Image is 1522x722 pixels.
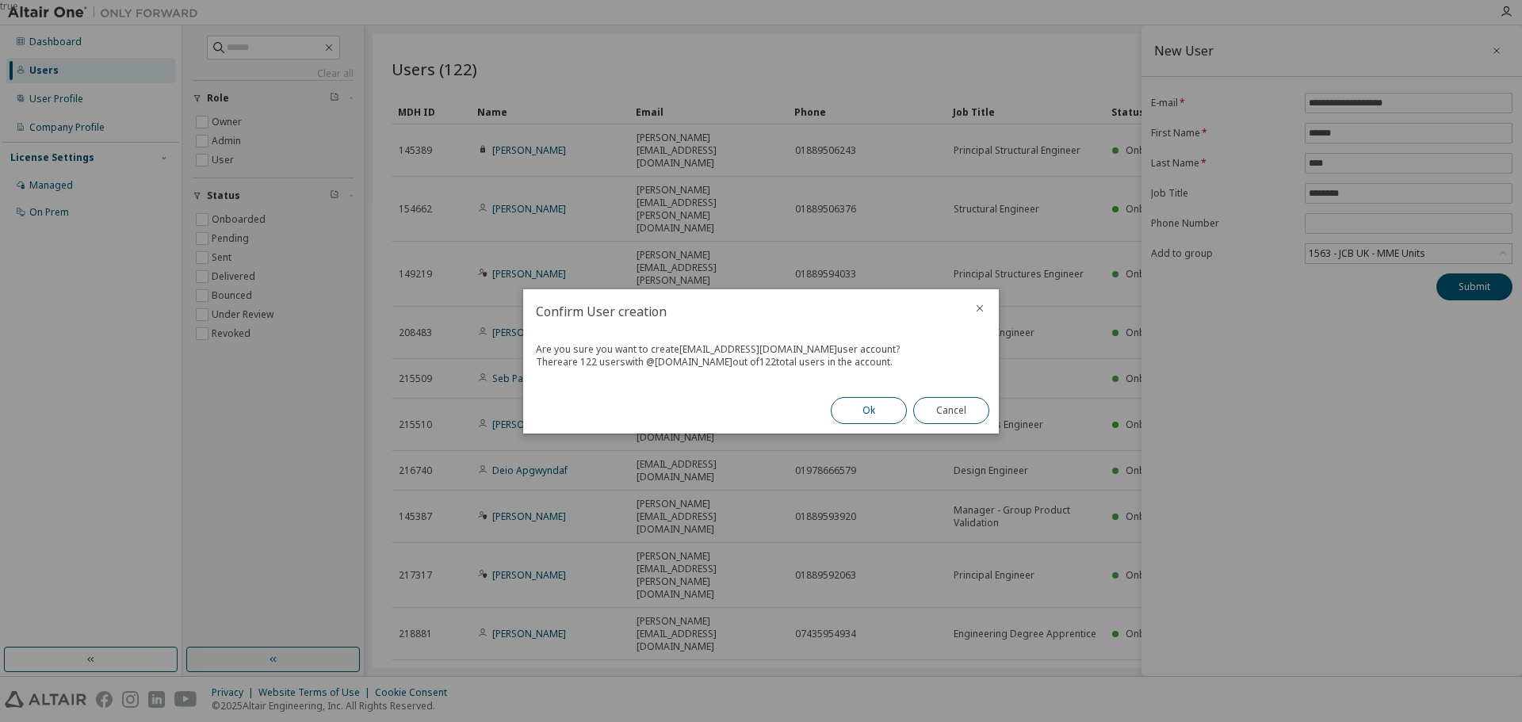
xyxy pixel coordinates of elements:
[831,397,907,424] button: Ok
[973,302,986,315] button: close
[536,356,986,369] div: There are 122 users with @ [DOMAIN_NAME] out of 122 total users in the account.
[536,343,986,356] div: Are you sure you want to create [EMAIL_ADDRESS][DOMAIN_NAME] user account?
[523,289,961,334] h2: Confirm User creation
[913,397,989,424] button: Cancel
